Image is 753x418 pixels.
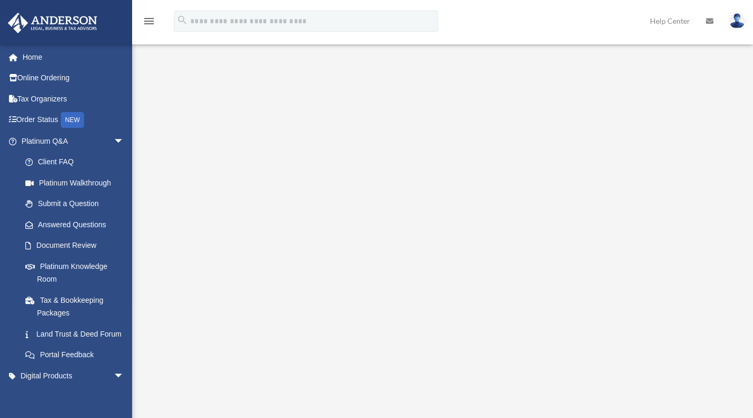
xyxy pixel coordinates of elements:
a: Submit a Question [15,193,140,215]
a: Digital Productsarrow_drop_down [7,365,140,386]
a: Land Trust & Deed Forum [15,323,140,345]
a: Platinum Walkthrough [15,172,135,193]
a: Platinum Knowledge Room [15,256,140,290]
a: Tax & Bookkeeping Packages [15,290,140,323]
i: menu [143,15,155,27]
a: Tax Organizers [7,88,140,109]
div: NEW [61,112,84,128]
a: Order StatusNEW [7,109,140,131]
a: Document Review [15,235,140,256]
span: arrow_drop_down [114,365,135,387]
i: search [176,14,188,26]
img: Anderson Advisors Platinum Portal [5,13,100,33]
a: Client FAQ [15,152,140,173]
a: Platinum Q&Aarrow_drop_down [7,131,140,152]
a: Home [7,47,140,68]
a: menu [143,18,155,27]
span: arrow_drop_down [114,131,135,152]
a: Answered Questions [15,214,140,235]
iframe: <span data-mce-type="bookmark" style="display: inline-block; width: 0px; overflow: hidden; line-h... [156,61,727,378]
a: Portal Feedback [15,345,140,366]
a: Online Ordering [7,68,140,89]
img: User Pic [729,13,745,29]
